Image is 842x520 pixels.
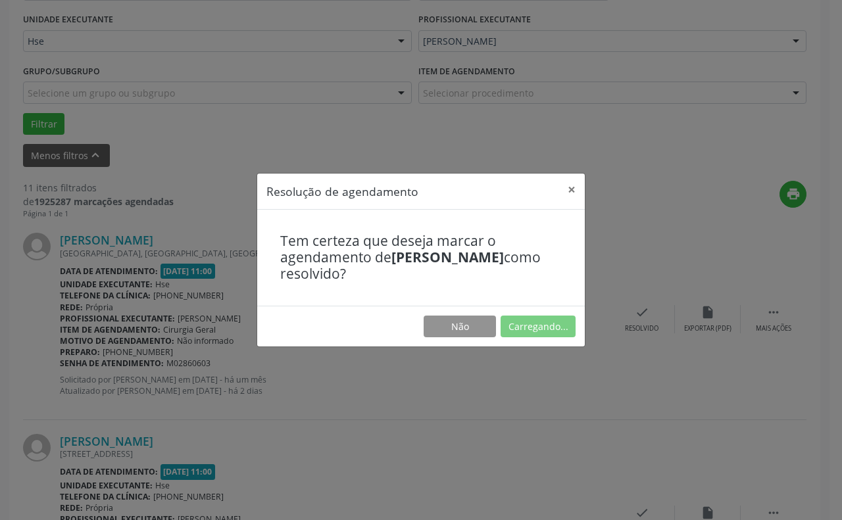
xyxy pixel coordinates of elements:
h4: Tem certeza que deseja marcar o agendamento de como resolvido? [280,233,562,283]
button: Não [424,316,496,338]
b: [PERSON_NAME] [391,248,504,266]
button: Carregando... [501,316,576,338]
button: Close [558,174,585,206]
h5: Resolução de agendamento [266,183,418,200]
